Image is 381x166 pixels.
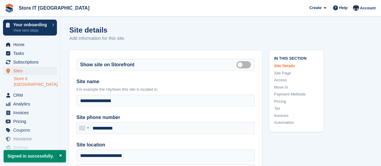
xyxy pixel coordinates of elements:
[77,114,255,121] label: Site phone number
[3,143,57,152] a: menu
[274,91,319,97] a: Payment Methods
[274,84,319,90] a: Move In
[3,100,57,108] a: menu
[360,5,376,11] span: Account
[3,135,57,143] a: menu
[80,61,134,68] label: Show site on Storefront
[4,150,66,162] p: Signed in successfully.
[16,3,92,13] a: Store IT [GEOGRAPHIC_DATA]
[13,23,49,27] p: Your onboarding
[13,117,49,126] span: Pricing
[3,40,57,49] a: menu
[13,40,49,49] span: Home
[77,78,255,85] label: Site name
[13,135,49,143] span: Insurance
[3,91,57,99] a: menu
[274,70,319,76] a: Site Page
[5,4,14,13] img: stora-icon-8386f47178a22dfd0bd8f6a31ec36ba5ce8667c1dd55bd0f319d3a0aa187defe.svg
[13,108,49,117] span: Invoices
[353,5,359,11] img: James Campbell Adamson
[309,5,321,11] span: Create
[77,141,255,149] label: Site location
[274,120,319,126] a: Automation
[14,76,57,87] a: Store It [GEOGRAPHIC_DATA]
[3,126,57,134] a: menu
[13,91,49,99] span: CRM
[3,58,57,66] a: menu
[69,35,125,42] p: Add information for this site.
[3,117,57,126] a: menu
[13,100,49,108] span: Analytics
[3,49,57,58] a: menu
[3,20,57,36] a: Your onboarding View next steps
[274,63,319,69] a: Site Details
[274,99,319,105] a: Pricing
[13,28,49,33] p: View next steps
[13,49,49,58] span: Tasks
[13,58,49,66] span: Subscriptions
[236,64,253,65] label: Is public
[3,67,57,75] a: menu
[13,126,49,134] span: Coupons
[274,55,319,61] span: In this section
[13,143,49,152] span: Settings
[13,67,49,75] span: Sites
[274,105,319,111] a: Tax
[339,5,348,11] span: Help
[3,108,57,117] a: menu
[274,113,319,119] a: Invoices
[274,77,319,83] a: Access
[77,86,255,92] p: For example the city/town this site is located in.
[69,26,125,34] h1: Site details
